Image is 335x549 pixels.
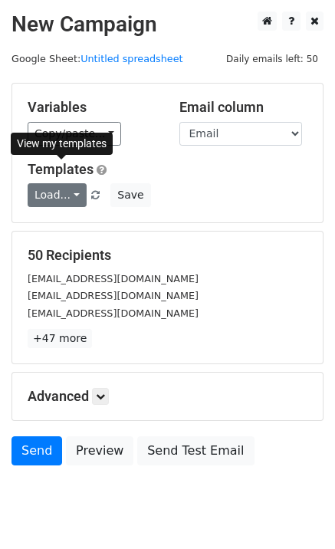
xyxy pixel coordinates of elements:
[28,247,307,264] h5: 50 Recipients
[11,12,324,38] h2: New Campaign
[137,436,254,465] a: Send Test Email
[221,51,324,67] span: Daily emails left: 50
[258,475,335,549] iframe: Chat Widget
[11,133,113,155] div: View my templates
[110,183,150,207] button: Save
[28,273,199,284] small: [EMAIL_ADDRESS][DOMAIN_NAME]
[66,436,133,465] a: Preview
[28,161,94,177] a: Templates
[179,99,308,116] h5: Email column
[28,329,92,348] a: +47 more
[11,53,183,64] small: Google Sheet:
[28,307,199,319] small: [EMAIL_ADDRESS][DOMAIN_NAME]
[28,183,87,207] a: Load...
[11,436,62,465] a: Send
[28,99,156,116] h5: Variables
[28,290,199,301] small: [EMAIL_ADDRESS][DOMAIN_NAME]
[28,388,307,405] h5: Advanced
[221,53,324,64] a: Daily emails left: 50
[80,53,182,64] a: Untitled spreadsheet
[28,122,121,146] a: Copy/paste...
